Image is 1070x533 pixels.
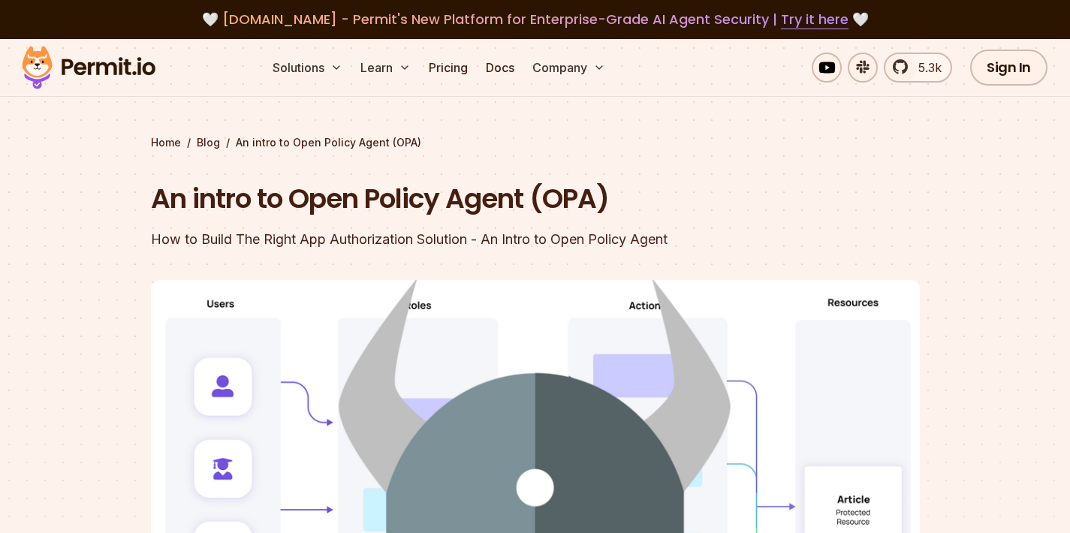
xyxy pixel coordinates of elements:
[354,53,417,83] button: Learn
[197,135,220,150] a: Blog
[267,53,348,83] button: Solutions
[151,135,181,150] a: Home
[222,10,848,29] span: [DOMAIN_NAME] - Permit's New Platform for Enterprise-Grade AI Agent Security |
[151,180,728,218] h1: An intro to Open Policy Agent (OPA)
[884,53,952,83] a: 5.3k
[151,229,728,250] div: How to Build The Right App Authorization Solution - An Intro to Open Policy Agent
[36,9,1034,30] div: 🤍 🤍
[909,59,942,77] span: 5.3k
[423,53,474,83] a: Pricing
[480,53,520,83] a: Docs
[15,42,162,93] img: Permit logo
[781,10,848,29] a: Try it here
[526,53,611,83] button: Company
[151,135,920,150] div: / /
[970,50,1047,86] a: Sign In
